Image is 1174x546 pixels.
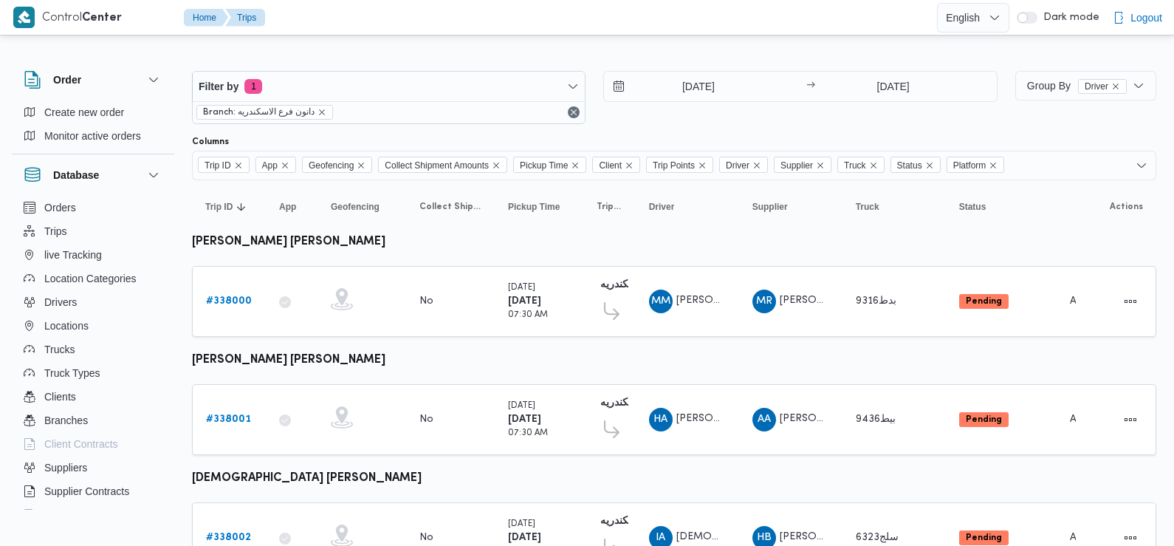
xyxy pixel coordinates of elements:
span: Branch: دانون فرع الاسكندريه [196,105,333,120]
b: [DATE] [508,296,541,306]
label: Columns [192,136,229,148]
span: Status [890,157,941,173]
span: [PERSON_NAME] [PERSON_NAME] [780,532,951,542]
span: Suppliers [44,459,87,477]
span: Geofencing [331,201,380,213]
b: [DATE] [508,533,541,542]
span: Locations [44,317,89,335]
span: App [255,157,296,173]
button: remove selected entity [1111,82,1120,91]
span: Logout [1130,9,1162,27]
h3: Database [53,166,99,184]
button: Remove Status from selection in this group [925,161,934,170]
div: Muhammad Radha Ibrahem Said Ahmad Ali [752,290,776,313]
span: Trip Points [597,201,622,213]
button: Status [953,195,1049,219]
span: Driver [649,201,675,213]
button: Order [24,71,162,89]
b: دانون فرع الاسكندريه [600,280,690,290]
button: Remove Driver from selection in this group [752,161,761,170]
button: Location Categories [18,267,168,290]
button: Group ByDriverremove selected entity [1015,71,1156,100]
button: Monitor active orders [18,124,168,148]
button: Supplier Contracts [18,480,168,503]
span: Pickup Time [513,157,586,173]
input: Press the down key to open a popover containing a calendar. [604,72,772,101]
span: Driver [719,157,768,173]
svg: Sorted in descending order [236,201,247,213]
span: Truck [856,201,879,213]
button: Remove Collect Shipment Amounts from selection in this group [492,161,501,170]
span: Truck [837,157,885,173]
b: دانون فرع الاسكندريه [600,516,690,526]
small: [DATE] [508,284,535,292]
div: Muhammad Mbrok Muhammad Abadalaatai [649,290,673,313]
span: بيط9436 [856,414,896,424]
span: Filter by [199,78,238,95]
div: Database [12,196,174,516]
span: Clients [44,388,76,406]
a: #338000 [206,293,252,310]
b: Pending [966,415,1002,424]
span: Client [599,157,622,174]
span: سلج6323 [856,533,899,542]
span: [PERSON_NAME] [PERSON_NAME] علي [780,296,972,305]
span: AA [758,408,771,431]
button: Client Contracts [18,432,168,456]
span: 1 active filters [244,79,262,94]
button: Trips [18,219,168,243]
span: Dark mode [1037,12,1099,24]
div: → [806,81,815,92]
span: Pickup Time [508,201,560,213]
h3: Order [53,71,81,89]
button: Remove Truck from selection in this group [869,161,878,170]
span: Collect Shipment Amounts [378,157,507,173]
button: Remove Supplier from selection in this group [816,161,825,170]
span: Admin [1070,414,1101,424]
button: Remove Trip ID from selection in this group [234,161,243,170]
button: Platform [1064,195,1075,219]
b: [PERSON_NAME] [PERSON_NAME] [192,236,385,248]
button: Actions [1119,408,1142,431]
img: X8yXhbKr1z7QwAAAABJRU5ErkJggg== [13,7,35,28]
button: Clients [18,385,168,409]
button: Driver [643,195,732,219]
span: Geofencing [309,157,354,174]
span: Trip Points [653,157,695,174]
span: Platform [947,157,1005,173]
button: Remove Geofencing from selection in this group [357,161,365,170]
span: Collect Shipment Amounts [385,157,489,174]
button: Actions [1119,290,1142,313]
span: Platform [953,157,986,174]
span: Driver [1085,80,1108,93]
button: Remove Pickup Time from selection in this group [571,161,580,170]
b: [DEMOGRAPHIC_DATA] [PERSON_NAME] [192,473,422,484]
button: Logout [1107,3,1168,33]
button: Remove [565,103,583,121]
span: Group By Driver [1027,80,1127,92]
b: # 338001 [206,414,251,424]
span: Driver [726,157,749,174]
button: Remove App from selection in this group [281,161,289,170]
span: [PERSON_NAME] [PERSON_NAME] [780,414,951,423]
span: [PERSON_NAME] [PERSON_NAME] [676,414,848,423]
span: Status [897,157,922,174]
small: [DATE] [508,402,535,410]
span: Status [959,201,986,213]
span: Actions [1110,201,1143,213]
div: Abadalhakiam Aodh Aamar Muhammad Alfaqai [752,408,776,431]
button: Trucks [18,338,168,361]
button: Truck Types [18,361,168,385]
span: Supplier Contracts [44,482,129,500]
button: App [273,195,310,219]
button: Drivers [18,290,168,314]
span: Trip ID; Sorted in descending order [205,201,233,213]
button: Home [184,9,228,27]
button: Filter by1 active filters [193,72,585,101]
span: Trip ID [205,157,231,174]
span: Pending [959,294,1009,309]
div: No [419,413,433,426]
span: Location Categories [44,270,137,287]
button: Trips [225,9,265,27]
span: Devices [44,506,81,524]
